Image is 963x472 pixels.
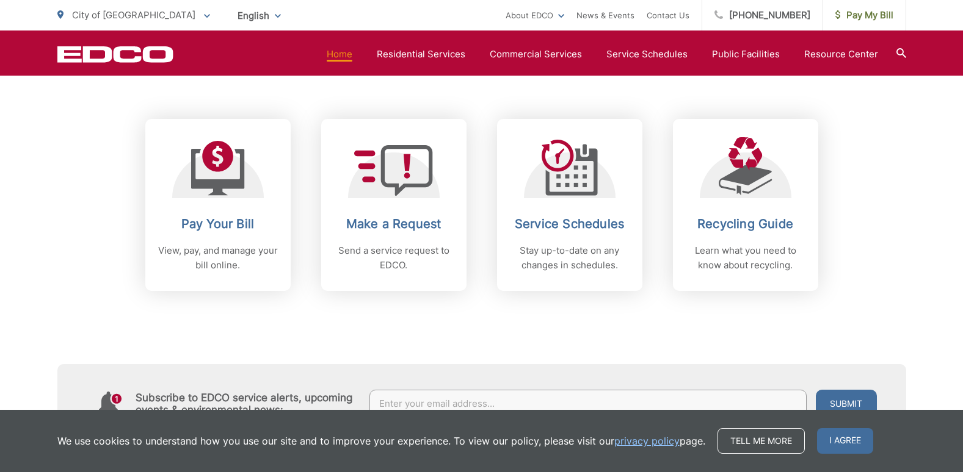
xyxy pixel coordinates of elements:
[228,5,290,26] span: English
[497,119,642,291] a: Service Schedules Stay up-to-date on any changes in schedules.
[333,243,454,273] p: Send a service request to EDCO.
[718,428,805,454] a: Tell me more
[158,216,278,231] h2: Pay Your Bill
[614,434,680,448] a: privacy policy
[835,8,893,23] span: Pay My Bill
[377,47,465,62] a: Residential Services
[685,243,806,273] p: Learn what you need to know about recycling.
[158,243,278,273] p: View, pay, and manage your bill online.
[136,392,358,416] h4: Subscribe to EDCO service alerts, upcoming events & environmental news:
[145,119,291,291] a: Pay Your Bill View, pay, and manage your bill online.
[673,119,818,291] a: Recycling Guide Learn what you need to know about recycling.
[606,47,688,62] a: Service Schedules
[685,216,806,231] h2: Recycling Guide
[804,47,878,62] a: Resource Center
[506,8,564,23] a: About EDCO
[509,216,630,231] h2: Service Schedules
[333,216,454,231] h2: Make a Request
[57,434,705,448] p: We use cookies to understand how you use our site and to improve your experience. To view our pol...
[72,9,195,21] span: City of [GEOGRAPHIC_DATA]
[509,243,630,273] p: Stay up-to-date on any changes in schedules.
[321,119,467,291] a: Make a Request Send a service request to EDCO.
[57,46,173,63] a: EDCD logo. Return to the homepage.
[712,47,780,62] a: Public Facilities
[327,47,352,62] a: Home
[647,8,689,23] a: Contact Us
[576,8,634,23] a: News & Events
[369,390,807,418] input: Enter your email address...
[490,47,582,62] a: Commercial Services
